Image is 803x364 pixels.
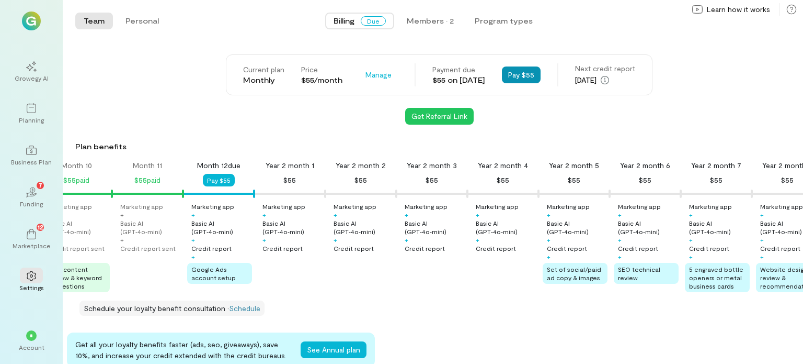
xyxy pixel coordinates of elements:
a: Marketplace [13,220,50,258]
button: Members · 2 [398,13,462,29]
div: Month 10 [61,160,92,171]
div: Year 2 month 4 [478,160,528,171]
span: Manage [365,70,392,80]
div: Basic AI (GPT‑4o‑mini) [689,219,750,236]
div: + [191,252,195,261]
div: + [476,236,479,244]
span: SEO technical review [618,266,660,281]
div: Basic AI (GPT‑4o‑mini) [476,219,536,236]
div: Year 2 month 3 [407,160,457,171]
div: $55 [781,174,794,186]
div: Payment due [432,64,485,75]
div: Year 2 month 7 [691,160,741,171]
button: Pay $55 [502,67,541,83]
div: Growegy AI [15,74,49,82]
div: [DATE] [575,74,635,86]
div: $55 paid [134,174,160,186]
div: + [405,211,408,219]
span: Billing [334,16,354,26]
div: Credit report [262,244,303,252]
div: Price [301,64,342,75]
div: Credit report [476,244,516,252]
div: Account [19,343,44,351]
a: Planning [13,95,50,133]
div: + [760,236,764,244]
button: Personal [117,13,167,29]
button: Team [75,13,113,29]
div: Current plan [243,64,284,75]
div: Credit report sent [120,244,176,252]
div: + [689,211,693,219]
div: + [618,236,622,244]
div: Credit report [547,244,587,252]
div: + [334,211,337,219]
div: $55 [426,174,438,186]
div: Funding [20,200,43,208]
div: Credit report [191,244,232,252]
div: Marketing app [334,202,376,211]
div: + [405,236,408,244]
div: Credit report sent [49,244,105,252]
span: Schedule your loyalty benefit consultation · [84,304,229,313]
div: Settings [19,283,44,292]
div: $55 [354,174,367,186]
div: + [689,236,693,244]
div: Marketplace [13,241,51,250]
div: + [547,211,550,219]
div: + [618,211,622,219]
div: Basic AI (GPT‑4o‑mini) [191,219,252,236]
div: Year 2 month 2 [336,160,386,171]
div: Next credit report [575,63,635,74]
div: + [120,211,124,219]
div: Members · 2 [407,16,454,26]
div: + [334,236,337,244]
div: Basic AI (GPT‑4o‑mini) [262,219,323,236]
div: Business Plan [11,158,52,166]
span: 12 [38,222,43,231]
div: + [191,236,195,244]
div: + [689,252,693,261]
span: Google Ads account setup [191,266,236,281]
div: $55 paid [63,174,89,186]
div: Marketing app [760,202,803,211]
div: + [476,211,479,219]
div: Year 2 month 6 [620,160,670,171]
a: Growegy AI [13,53,50,91]
div: $55 on [DATE] [432,75,485,85]
div: Marketing app [476,202,519,211]
span: Due [361,16,386,26]
div: *Account [13,322,50,360]
div: $55/month [301,75,342,85]
div: Credit report [334,244,374,252]
div: Year 2 month 1 [266,160,314,171]
div: Credit report [405,244,445,252]
div: Basic AI (GPT‑4o‑mini) [49,219,110,236]
div: + [618,252,622,261]
div: Marketing app [49,202,92,211]
div: Marketing app [191,202,234,211]
button: Get Referral Link [405,108,474,125]
div: $55 [568,174,580,186]
div: Marketing app [262,202,305,211]
div: Marketing app [405,202,448,211]
div: Marketing app [618,202,661,211]
div: + [547,252,550,261]
div: Marketing app [547,202,590,211]
div: + [547,236,550,244]
div: + [760,211,764,219]
div: Basic AI (GPT‑4o‑mini) [405,219,465,236]
div: Basic AI (GPT‑4o‑mini) [547,219,607,236]
div: Credit report [618,244,658,252]
div: Credit report [689,244,729,252]
div: Year 2 month 5 [549,160,599,171]
div: Month 11 [133,160,162,171]
button: See Annual plan [301,341,366,358]
div: Marketing app [689,202,732,211]
div: + [120,236,124,244]
button: Manage [359,67,398,83]
div: $55 [710,174,722,186]
a: Business Plan [13,137,50,174]
div: + [191,211,195,219]
div: Basic AI (GPT‑4o‑mini) [334,219,394,236]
